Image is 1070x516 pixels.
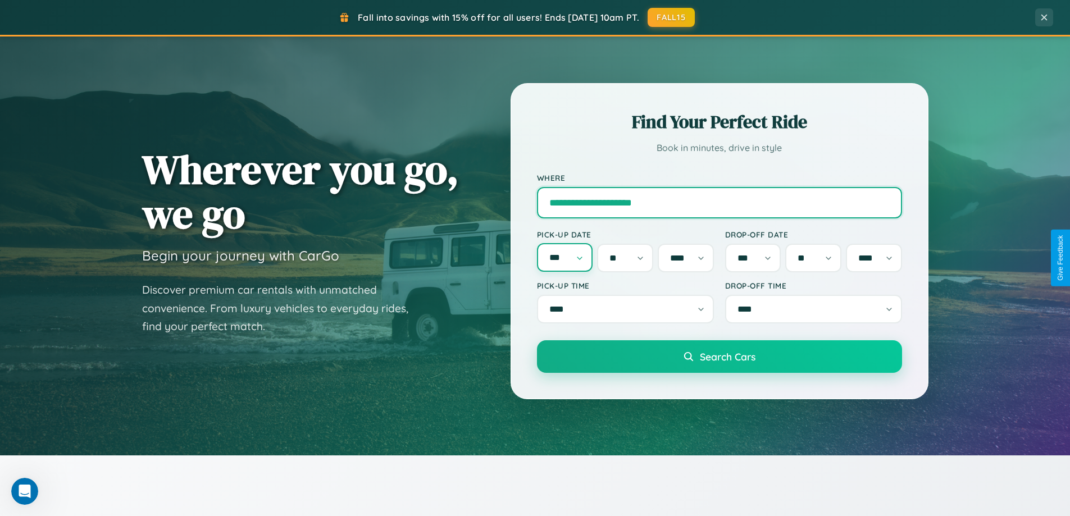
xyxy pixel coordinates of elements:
[1057,235,1064,281] div: Give Feedback
[648,8,695,27] button: FALL15
[142,281,423,336] p: Discover premium car rentals with unmatched convenience. From luxury vehicles to everyday rides, ...
[537,340,902,373] button: Search Cars
[725,281,902,290] label: Drop-off Time
[537,173,902,182] label: Where
[537,230,714,239] label: Pick-up Date
[537,281,714,290] label: Pick-up Time
[142,147,459,236] h1: Wherever you go, we go
[725,230,902,239] label: Drop-off Date
[11,478,38,505] iframe: Intercom live chat
[537,140,902,156] p: Book in minutes, drive in style
[142,247,339,264] h3: Begin your journey with CarGo
[358,12,639,23] span: Fall into savings with 15% off for all users! Ends [DATE] 10am PT.
[537,109,902,134] h2: Find Your Perfect Ride
[700,350,755,363] span: Search Cars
